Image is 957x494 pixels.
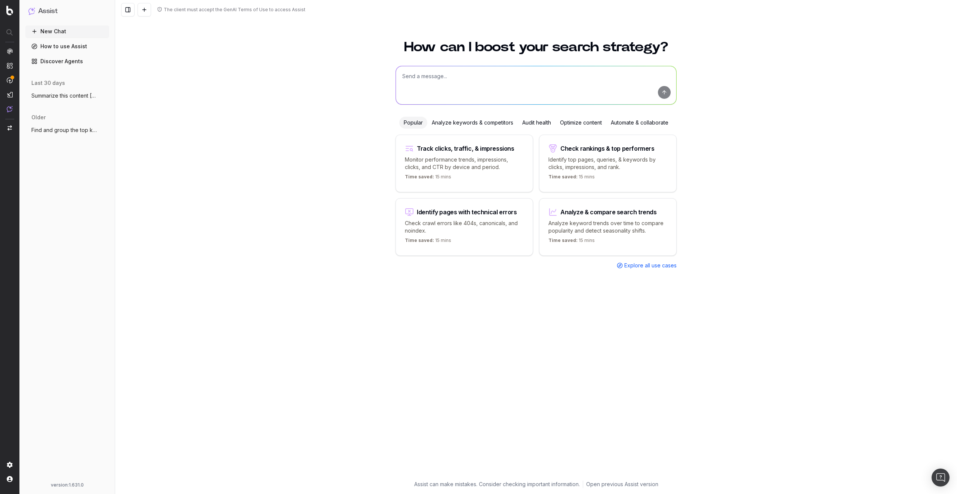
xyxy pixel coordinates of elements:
a: How to use Assist [25,40,109,52]
img: Setting [7,462,13,468]
h1: Assist [38,6,58,16]
button: Summarize this content [URL][PERSON_NAME] [25,90,109,102]
button: Find and group the top keywords for hack [25,124,109,136]
div: Optimize content [556,117,606,129]
img: Activation [7,77,13,83]
button: New Chat [25,25,109,37]
span: Explore all use cases [624,262,677,269]
a: Open previous Assist version [586,481,658,488]
div: The client must accept the GenAI Terms of Use to access Assist [164,7,305,13]
a: Explore all use cases [617,262,677,269]
span: Time saved: [405,237,434,243]
img: Analytics [7,48,13,54]
p: Monitor performance trends, impressions, clicks, and CTR by device and period. [405,156,524,171]
img: Assist [28,7,35,15]
span: Time saved: [548,237,578,243]
img: Studio [7,92,13,98]
h1: How can I boost your search strategy? [396,40,677,54]
p: 15 mins [548,237,595,246]
div: version: 1.631.0 [28,482,106,488]
div: Open Intercom Messenger [932,469,950,487]
div: Automate & collaborate [606,117,673,129]
div: Identify pages with technical errors [417,209,517,215]
div: Audit health [518,117,556,129]
img: My account [7,476,13,482]
p: 15 mins [548,174,595,183]
span: Time saved: [548,174,578,180]
p: Analyze keyword trends over time to compare popularity and detect seasonality shifts. [548,220,667,234]
span: older [31,114,46,121]
div: Popular [399,117,427,129]
div: Check rankings & top performers [560,145,655,151]
div: Analyze keywords & competitors [427,117,518,129]
div: Analyze & compare search trends [560,209,657,215]
span: last 30 days [31,79,65,87]
img: Botify logo [6,6,13,15]
span: Find and group the top keywords for hack [31,126,97,134]
p: 15 mins [405,174,451,183]
p: Check crawl errors like 404s, canonicals, and noindex. [405,220,524,234]
img: Intelligence [7,62,13,69]
p: Identify top pages, queries, & keywords by clicks, impressions, and rank. [548,156,667,171]
button: Assist [28,6,106,16]
a: Discover Agents [25,55,109,67]
p: Assist can make mistakes. Consider checking important information. [414,481,580,488]
div: Track clicks, traffic, & impressions [417,145,514,151]
span: Summarize this content [URL][PERSON_NAME] [31,92,97,99]
p: 15 mins [405,237,451,246]
img: Assist [7,106,13,112]
span: Time saved: [405,174,434,180]
img: Switch project [7,125,12,131]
